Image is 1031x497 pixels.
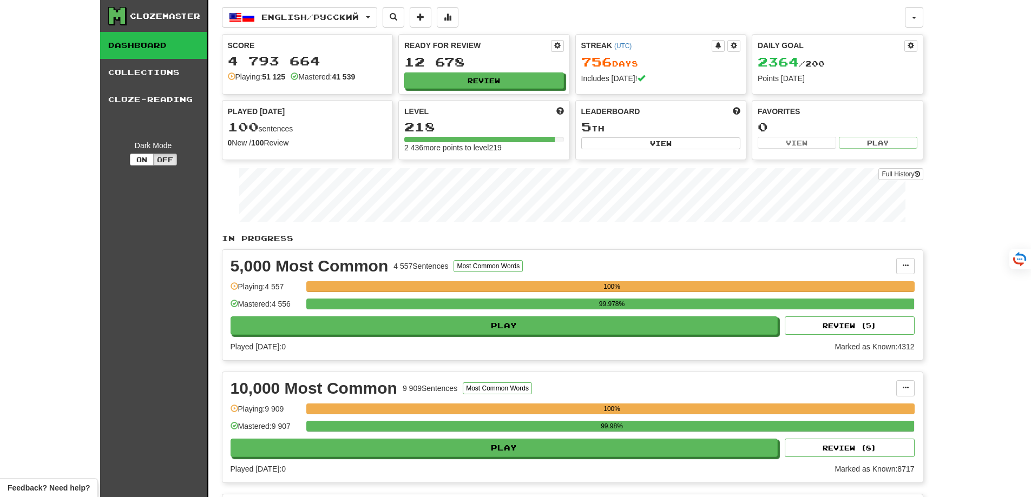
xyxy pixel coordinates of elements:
strong: 100 [251,138,264,147]
a: Dashboard [100,32,207,59]
div: Score [228,40,388,51]
div: Points [DATE] [758,73,917,84]
button: On [130,154,154,165]
div: New / Review [228,137,388,148]
a: (UTC) [614,42,632,50]
div: Playing: 4 557 [231,281,301,299]
div: Playing: 9 909 [231,403,301,421]
span: Level [404,106,429,117]
button: Review [404,72,564,89]
div: 12 678 [404,55,564,69]
div: th [581,120,741,134]
span: / 200 [758,59,825,68]
div: Streak [581,40,712,51]
button: More stats [437,7,458,28]
div: Daily Goal [758,40,904,52]
button: Search sentences [383,7,404,28]
p: In Progress [222,233,923,244]
span: Played [DATE] [228,106,285,117]
div: 99.978% [310,299,915,309]
div: Day s [581,55,741,69]
span: 100 [228,119,259,134]
div: 99.98% [310,421,915,432]
button: View [581,137,741,149]
div: Clozemaster [130,11,200,22]
div: 0 [758,120,917,134]
button: English/Русский [222,7,377,28]
div: Mastered: [291,71,355,82]
span: Played [DATE]: 0 [231,342,286,351]
div: 4 557 Sentences [393,261,448,271]
span: 756 [581,54,612,69]
a: Cloze-Reading [100,86,207,113]
button: View [758,137,836,149]
div: 100% [310,281,915,292]
div: Marked as Known: 4312 [835,341,914,352]
div: Playing: [228,71,286,82]
button: Review (5) [785,316,915,335]
div: Mastered: 4 556 [231,299,301,316]
span: Leaderboard [581,106,640,117]
div: Dark Mode [108,140,199,151]
div: 5,000 Most Common [231,258,389,274]
div: Mastered: 9 907 [231,421,301,439]
div: 9 909 Sentences [403,383,457,394]
div: Ready for Review [404,40,551,51]
button: Most Common Words [463,382,532,394]
span: Played [DATE]: 0 [231,465,286,473]
strong: 0 [228,138,232,147]
strong: 41 539 [332,72,355,81]
span: Open feedback widget [8,482,90,493]
button: Review (8) [785,439,915,457]
button: Play [839,137,917,149]
div: Marked as Known: 8717 [835,463,914,474]
div: Includes [DATE]! [581,73,741,84]
div: 100% [310,403,915,414]
div: 218 [404,120,564,134]
button: Play [231,316,778,335]
a: Collections [100,59,207,86]
span: 5 [581,119,592,134]
div: 2 436 more points to level 219 [404,142,564,153]
button: Add sentence to collection [410,7,431,28]
strong: 51 125 [262,72,285,81]
div: 10,000 Most Common [231,380,397,396]
button: Off [153,154,177,165]
a: Full History [878,168,923,180]
button: Most Common Words [454,260,523,272]
span: Score more points to level up [556,106,564,117]
span: 2364 [758,54,799,69]
div: Favorites [758,106,917,117]
button: Play [231,439,778,457]
div: sentences [228,120,388,134]
span: This week in points, UTC [733,106,740,117]
div: 4 793 664 [228,54,388,68]
span: English / Русский [261,12,359,22]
